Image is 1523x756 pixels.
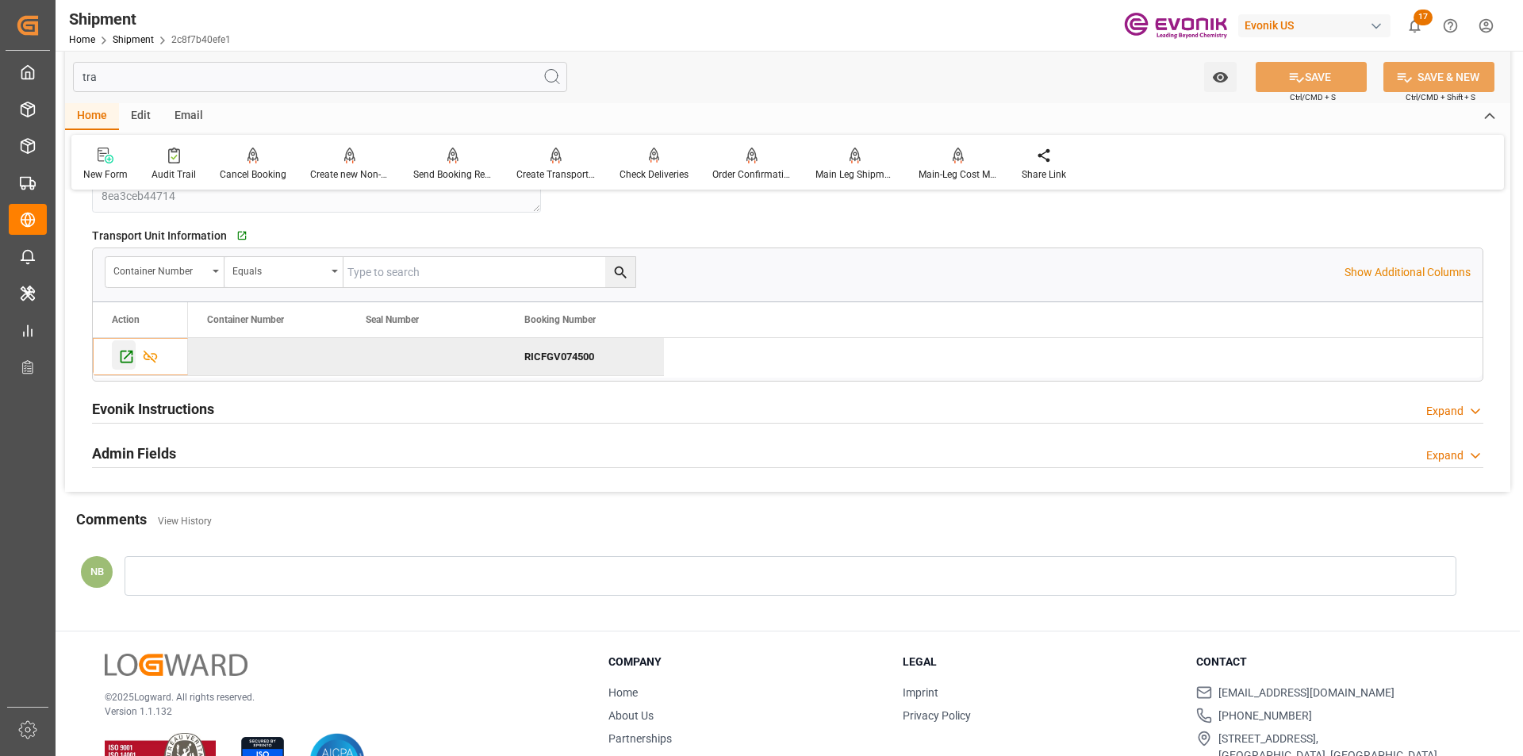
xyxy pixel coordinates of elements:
span: Transport Unit Information [92,228,227,244]
a: Home [608,686,638,699]
span: 17 [1414,10,1433,25]
a: Home [69,34,95,45]
button: open menu [1204,62,1237,92]
div: RICFGV074500 [505,338,664,375]
a: Privacy Policy [903,709,971,722]
a: Imprint [903,686,938,699]
button: Evonik US [1238,10,1397,40]
div: Shipment [69,7,231,31]
button: search button [605,257,635,287]
h2: Comments [76,508,147,530]
h3: Legal [903,654,1177,670]
div: Create new Non-Conformance [310,167,389,182]
p: Version 1.1.132 [105,704,569,719]
button: Help Center [1433,8,1468,44]
span: Seal Number [366,314,419,325]
textarea: 8ea3ceb44714 [92,182,541,213]
img: Logward Logo [105,654,247,677]
button: show 17 new notifications [1397,8,1433,44]
div: Container Number [113,260,207,278]
button: SAVE [1256,62,1367,92]
div: Press SPACE to deselect this row. [93,338,188,376]
div: Equals [232,260,326,278]
input: Search Fields [73,62,567,92]
a: About Us [608,709,654,722]
h3: Contact [1196,654,1471,670]
div: Evonik US [1238,14,1391,37]
button: open menu [224,257,343,287]
button: SAVE & NEW [1383,62,1494,92]
div: New Form [83,167,128,182]
div: Share Link [1022,167,1066,182]
a: Shipment [113,34,154,45]
h2: Evonik Instructions [92,398,214,420]
div: Audit Trail [152,167,196,182]
div: Home [65,103,119,130]
input: Type to search [343,257,635,287]
h3: Company [608,654,883,670]
div: Expand [1426,403,1464,420]
div: Press SPACE to deselect this row. [188,338,664,376]
div: Check Deliveries [620,167,689,182]
p: Show Additional Columns [1345,264,1471,281]
span: Ctrl/CMD + Shift + S [1406,91,1475,103]
div: Edit [119,103,163,130]
a: View History [158,516,212,527]
div: Action [112,314,140,325]
img: Evonik-brand-mark-Deep-Purple-RGB.jpeg_1700498283.jpeg [1124,12,1227,40]
span: Ctrl/CMD + S [1290,91,1336,103]
span: Booking Number [524,314,596,325]
span: [PHONE_NUMBER] [1218,708,1312,724]
h2: Admin Fields [92,443,176,464]
a: Partnerships [608,732,672,745]
button: open menu [105,257,224,287]
div: Create Transport Unit [516,167,596,182]
div: Expand [1426,447,1464,464]
span: Container Number [207,314,284,325]
div: Cancel Booking [220,167,286,182]
div: Order Confirmation [712,167,792,182]
div: Send Booking Request To ABS [413,167,493,182]
span: [EMAIL_ADDRESS][DOMAIN_NAME] [1218,685,1394,701]
p: © 2025 Logward. All rights reserved. [105,690,569,704]
div: Email [163,103,215,130]
span: NB [90,566,104,578]
div: Main-Leg Cost Message [919,167,998,182]
div: Main Leg Shipment [815,167,895,182]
